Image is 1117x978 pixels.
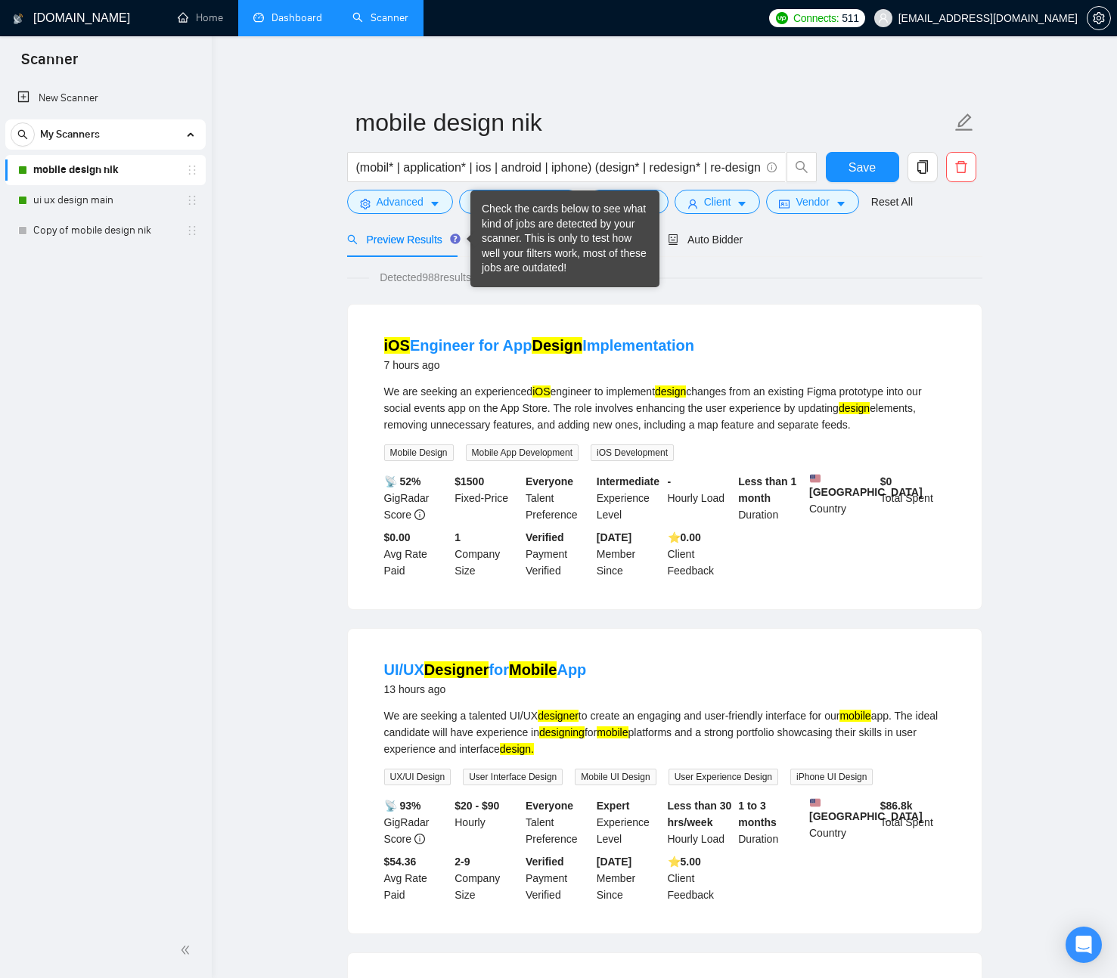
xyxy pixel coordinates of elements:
[806,473,877,523] div: Country
[597,856,631,868] b: [DATE]
[347,234,358,245] span: search
[526,531,564,543] b: Verified
[594,853,665,903] div: Member Since
[5,83,206,113] li: New Scanner
[1088,12,1110,24] span: setting
[849,158,876,177] span: Save
[826,152,899,182] button: Save
[355,104,951,141] input: Scanner name...
[414,834,425,844] span: info-circle
[186,164,198,176] span: holder
[384,475,421,487] b: 📡 52%
[767,162,777,172] span: info-circle
[538,710,579,722] mark: designer
[253,11,322,24] a: dashboardDashboard
[523,473,594,523] div: Talent Preference
[766,190,858,214] button: idcardVendorcaret-down
[384,383,945,433] div: We are seeking an experienced engineer to implement changes from an existing Figma prototype into...
[424,661,489,678] mark: Designer
[430,198,440,209] span: caret-down
[384,337,410,354] mark: iOS
[735,473,806,523] div: Duration
[451,797,523,847] div: Hourly
[877,797,948,847] div: Total Spent
[352,11,408,24] a: searchScanner
[381,797,452,847] div: GigRadar Score
[842,10,858,26] span: 511
[455,856,470,868] b: 2-9
[40,119,100,150] span: My Scanners
[738,475,796,504] b: Less than 1 month
[384,769,451,785] span: UX/UI Design
[384,444,454,461] span: Mobile Design
[793,10,839,26] span: Connects:
[675,190,761,214] button: userClientcaret-down
[448,232,462,246] div: Tooltip anchor
[877,473,948,523] div: Total Spent
[668,531,701,543] b: ⭐️ 0.00
[360,198,371,209] span: setting
[451,529,523,579] div: Company Size
[381,473,452,523] div: GigRadar Score
[668,234,678,245] span: robot
[809,473,923,498] b: [GEOGRAPHIC_DATA]
[810,473,821,484] img: 🇺🇸
[591,444,674,461] span: iOS Development
[451,473,523,523] div: Fixed-Price
[523,853,594,903] div: Payment Verified
[482,202,648,276] div: Check the cards below to see what kind of jobs are detected by your scanner. This is only to test...
[668,234,743,246] span: Auto Bidder
[735,797,806,847] div: Duration
[466,444,579,461] span: Mobile App Development
[347,190,453,214] button: settingAdvancedcaret-down
[575,769,656,785] span: Mobile UI Design
[369,269,554,286] span: Detected 988 results (0.58 seconds)
[594,797,665,847] div: Experience Level
[668,475,672,487] b: -
[871,193,913,210] a: Reset All
[787,152,817,182] button: search
[806,797,877,847] div: Country
[597,531,631,543] b: [DATE]
[384,680,587,698] div: 13 hours ago
[33,215,177,246] a: Copy of mobile design nik
[790,769,873,785] span: iPhone UI Design
[665,797,736,847] div: Hourly Load
[451,853,523,903] div: Company Size
[455,531,461,543] b: 1
[33,185,177,215] a: ui ux design main
[839,402,870,414] mark: design
[594,529,665,579] div: Member Since
[946,152,976,182] button: delete
[597,475,659,487] b: Intermediate
[384,531,411,543] b: $0.00
[33,155,177,185] a: mobile design nik
[668,800,732,828] b: Less than 30 hrs/week
[1066,927,1102,963] div: Open Intercom Messenger
[459,190,581,214] button: barsJob Categorycaret-down
[17,83,194,113] a: New Scanner
[669,769,778,785] span: User Experience Design
[704,193,731,210] span: Client
[11,129,34,140] span: search
[186,224,198,237] span: holder
[787,160,816,174] span: search
[9,48,90,80] span: Scanner
[836,198,846,209] span: caret-down
[377,193,424,210] span: Advanced
[947,160,976,174] span: delete
[381,853,452,903] div: Avg Rate Paid
[532,385,550,398] mark: iOS
[13,7,23,31] img: logo
[180,942,195,958] span: double-left
[655,385,686,398] mark: design
[908,160,937,174] span: copy
[776,12,788,24] img: upwork-logo.png
[539,726,585,738] mark: designing
[796,193,829,210] span: Vendor
[526,856,564,868] b: Verified
[463,769,563,785] span: User Interface Design
[414,509,425,520] span: info-circle
[810,797,821,808] img: 🇺🇸
[880,475,892,487] b: $ 0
